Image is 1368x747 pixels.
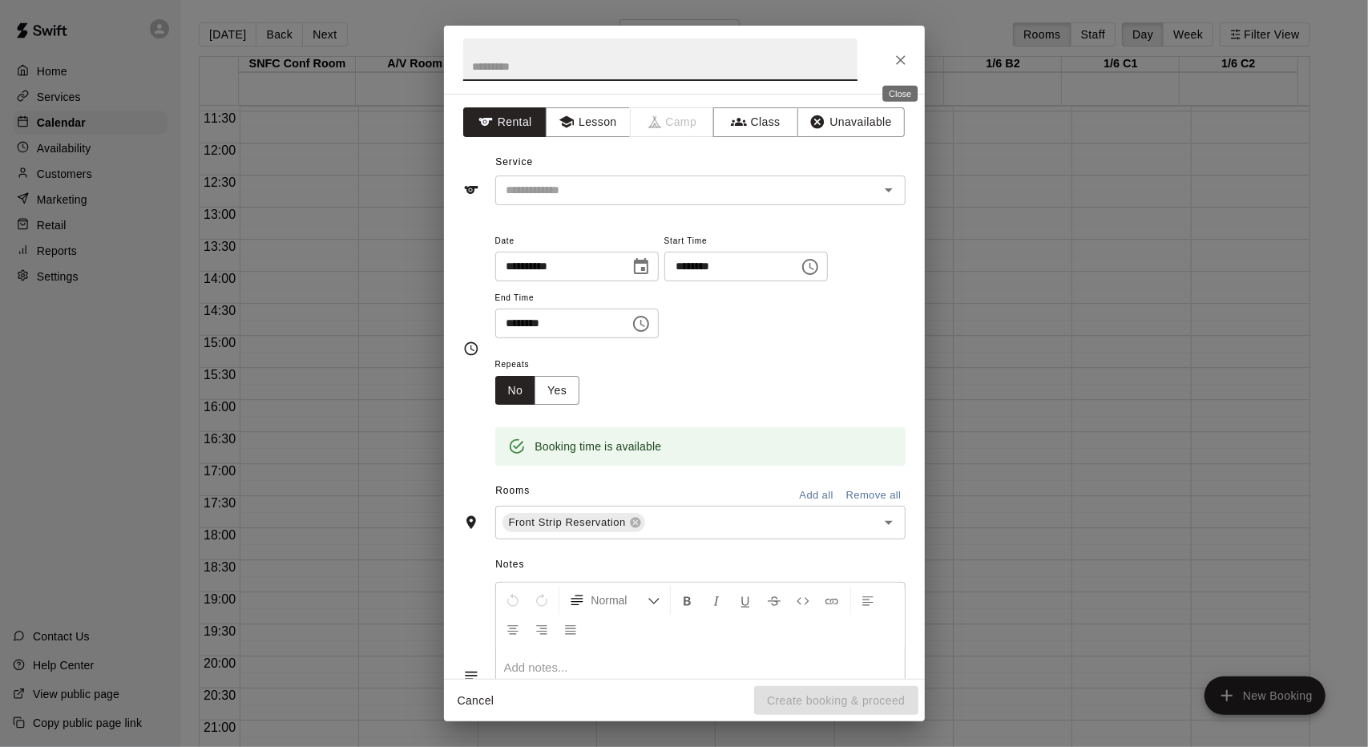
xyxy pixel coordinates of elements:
button: Open [878,511,900,534]
button: Format Strikethrough [761,586,788,615]
div: Front Strip Reservation [502,513,646,532]
svg: Service [463,182,479,198]
svg: Notes [463,668,479,684]
span: Camps can only be created in the Services page [631,107,715,137]
button: Formatting Options [563,586,667,615]
span: End Time [495,288,659,309]
button: Rental [463,107,547,137]
button: Left Align [854,586,882,615]
button: Cancel [450,686,502,716]
button: Format Underline [732,586,759,615]
button: No [495,376,536,406]
span: Service [495,156,533,168]
span: Normal [591,592,648,608]
span: Repeats [495,354,593,376]
button: Open [878,179,900,201]
svg: Timing [463,341,479,357]
button: Redo [528,586,555,615]
div: outlined button group [495,376,580,406]
div: Booking time is available [535,432,662,461]
span: Notes [495,552,905,578]
button: Format Italics [703,586,730,615]
button: Add all [791,483,842,508]
button: Center Align [499,615,527,644]
button: Format Bold [674,586,701,615]
span: Date [495,231,659,252]
button: Yes [535,376,579,406]
button: Insert Code [789,586,817,615]
button: Insert Link [818,586,845,615]
span: Start Time [664,231,828,252]
button: Justify Align [557,615,584,644]
svg: Rooms [463,515,479,531]
button: Remove all [842,483,906,508]
span: Front Strip Reservation [502,515,633,531]
button: Choose time, selected time is 2:00 PM [625,308,657,340]
button: Choose time, selected time is 1:30 PM [794,251,826,283]
span: Rooms [495,485,530,496]
div: Close [882,86,918,102]
button: Close [886,46,915,75]
button: Choose date, selected date is Aug 13, 2025 [625,251,657,283]
button: Lesson [546,107,630,137]
button: Class [713,107,797,137]
button: Right Align [528,615,555,644]
button: Unavailable [797,107,905,137]
button: Undo [499,586,527,615]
